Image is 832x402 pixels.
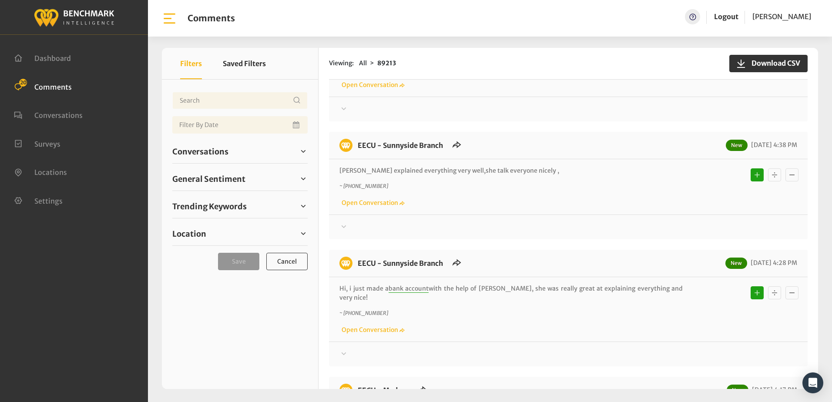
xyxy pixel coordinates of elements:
img: benchmark [339,384,352,397]
div: Basic example [748,166,801,184]
span: All [359,59,367,67]
button: Open Calendar [291,116,302,134]
img: benchmark [339,139,352,152]
i: ~ [PHONE_NUMBER] [339,310,388,316]
div: Open Intercom Messenger [802,372,823,393]
a: General Sentiment [172,172,308,185]
button: Download CSV [729,55,808,72]
span: General Sentiment [172,173,245,185]
button: Cancel [266,253,308,270]
a: Open Conversation [339,326,405,334]
i: ~ [PHONE_NUMBER] [339,183,388,189]
a: [PERSON_NAME] [752,9,811,24]
span: Location [172,228,206,240]
p: [PERSON_NAME] explained everything very well,she talk everyone nicely , [339,166,683,175]
span: [DATE] 4:17 PM [750,386,797,394]
span: Conversations [172,146,228,157]
span: Viewing: [329,59,354,68]
input: Username [172,92,308,109]
a: Conversations [172,145,308,158]
span: Settings [34,196,63,205]
h6: EECU - Madera [352,384,414,397]
span: Dashboard [34,54,71,63]
span: Download CSV [746,58,800,68]
a: EECU - Sunnyside Branch [358,259,443,268]
img: benchmark [339,257,352,270]
button: Filters [180,48,202,79]
span: New [727,385,748,396]
a: EECU - Madera [358,386,409,395]
span: Locations [34,168,67,177]
a: EECU - Sunnyside Branch [358,141,443,150]
span: Conversations [34,111,83,120]
strong: 89213 [377,59,396,67]
a: Location [172,227,308,240]
a: Logout [714,12,738,21]
button: Saved Filters [223,48,266,79]
p: Hi, i just made a with the help of [PERSON_NAME], she was really great at explaining everything a... [339,284,683,302]
span: Comments [34,82,72,91]
a: Surveys [14,139,60,147]
a: Conversations [14,110,83,119]
a: Locations [14,167,67,176]
a: Dashboard [14,53,71,62]
h1: Comments [188,13,235,23]
a: Trending Keywords [172,200,308,213]
span: [DATE] 4:28 PM [748,259,797,267]
a: Comments 20 [14,82,72,90]
span: Trending Keywords [172,201,247,212]
span: 20 [19,79,27,87]
a: Open Conversation [339,81,405,89]
input: Date range input field [172,116,308,134]
a: Settings [14,196,63,204]
span: Surveys [34,139,60,148]
a: Open Conversation [339,199,405,207]
span: New [726,140,748,151]
span: [PERSON_NAME] [752,12,811,21]
div: Basic example [748,284,801,301]
h6: EECU - Sunnyside Branch [352,257,448,270]
img: benchmark [34,7,114,28]
span: [DATE] 4:38 PM [749,141,797,149]
span: New [725,258,747,269]
img: bar [162,11,177,26]
h6: EECU - Sunnyside Branch [352,139,448,152]
a: Logout [714,9,738,24]
span: bank account [389,285,429,293]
